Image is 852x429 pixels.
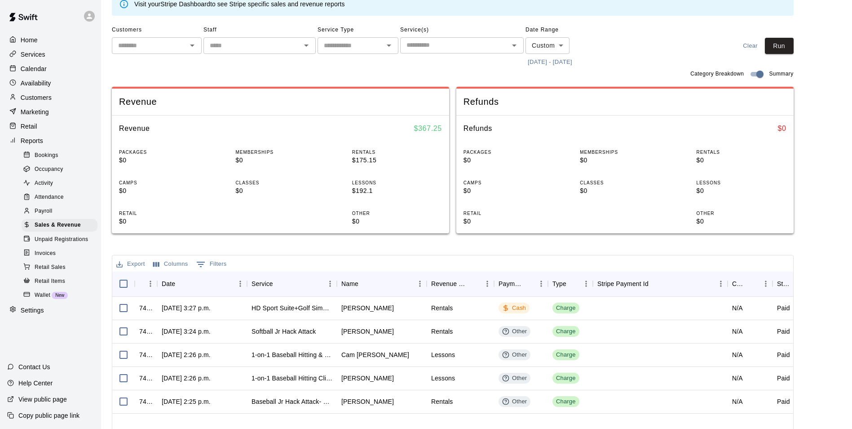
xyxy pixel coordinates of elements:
div: HD Sport Suite+Golf Simulator- Private Room [252,304,332,313]
p: $0 [464,186,553,196]
button: Menu [759,277,773,290]
div: Type [552,271,566,296]
span: Attendance [35,193,64,202]
div: Mike Duff [341,304,394,313]
div: Availability [7,76,94,90]
div: Lessons [431,374,455,383]
button: Clear [736,38,765,54]
span: New [52,293,68,298]
a: Retail Items [22,274,101,288]
p: RETAIL [464,210,553,217]
h6: Revenue [119,123,150,134]
div: Charge [556,304,576,313]
div: Payment Method [494,271,548,296]
div: Revenue Category [427,271,494,296]
a: Payroll [22,205,101,219]
div: N/A [732,374,743,383]
div: Baseball Jr Hack Attack- Perfect for all skill levels [252,397,332,406]
div: Jacob Dickson [341,327,394,336]
div: Charge [556,351,576,359]
button: Sort [468,277,481,290]
a: WalletNew [22,288,101,302]
a: Bookings [22,148,101,162]
div: 743187 [139,350,153,359]
div: Name [337,271,427,296]
button: Export [114,257,147,271]
p: Help Center [18,379,53,388]
button: Open [383,39,395,52]
p: Calendar [21,64,47,73]
div: Services [7,48,94,61]
div: Aug 7, 2025, 2:26 p.m. [162,374,211,383]
button: Sort [746,277,759,290]
p: $0 [464,156,553,165]
div: Date [162,271,175,296]
a: Settings [7,304,94,317]
p: Customers [21,93,52,102]
div: Invoices [22,247,97,260]
p: CLASSES [235,179,325,186]
div: Paid [777,397,790,406]
button: Show filters [194,257,229,272]
div: Retail Items [22,275,97,288]
button: Run [765,38,794,54]
div: Coupon [732,271,746,296]
button: Sort [358,277,371,290]
div: Occupancy [22,163,97,176]
p: CLASSES [580,179,670,186]
button: Menu [144,277,157,290]
p: RENTALS [352,149,442,156]
a: Retail [7,120,94,133]
p: PACKAGES [464,149,553,156]
p: Copy public page link [18,411,79,420]
div: Lessons [431,350,455,359]
h6: $ 0 [778,123,786,134]
div: Charge [556,398,576,406]
div: Paid [777,304,790,313]
p: $0 [235,186,325,196]
p: Marketing [21,107,49,116]
p: $0 [697,217,786,226]
p: Home [21,36,38,45]
a: Marketing [7,105,94,119]
div: InvoiceId [135,271,157,296]
button: Sort [566,277,579,290]
div: Other [502,351,527,359]
a: Sales & Revenue [22,219,101,232]
div: N/A [732,397,743,406]
p: OTHER [697,210,786,217]
div: Payroll [22,205,97,218]
a: Reports [7,134,94,147]
a: Invoices [22,246,101,260]
button: Menu [323,277,337,290]
div: 1-on-1 Baseball Hitting & Pitching Clinic [252,350,332,359]
p: CAMPS [464,179,553,186]
p: $0 [580,156,670,165]
span: Service Type [318,23,398,37]
a: Retail Sales [22,260,101,274]
div: Custom [525,37,569,54]
div: 743185 [139,374,153,383]
span: Refunds [464,96,786,108]
p: View public page [18,395,67,404]
p: RETAIL [119,210,209,217]
span: Category Breakdown [690,70,744,79]
p: OTHER [352,210,442,217]
div: Cash [502,304,526,313]
div: Status [777,271,791,296]
div: Aug 7, 2025, 3:27 p.m. [162,304,211,313]
p: PACKAGES [119,149,209,156]
div: N/A [732,327,743,336]
p: RENTALS [697,149,786,156]
button: Sort [649,277,661,290]
div: Aug 7, 2025, 3:24 p.m. [162,327,211,336]
a: Calendar [7,62,94,76]
div: WalletNew [22,289,97,302]
div: Stripe Payment Id [597,271,649,296]
div: 743309 [139,327,153,336]
a: Activity [22,177,101,191]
